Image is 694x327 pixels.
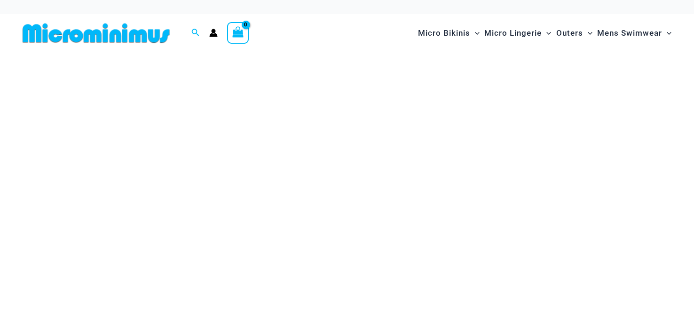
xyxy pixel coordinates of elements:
[583,21,592,45] span: Menu Toggle
[597,21,662,45] span: Mens Swimwear
[542,21,551,45] span: Menu Toggle
[19,23,173,44] img: MM SHOP LOGO FLAT
[209,29,218,37] a: Account icon link
[227,22,249,44] a: View Shopping Cart, empty
[418,21,470,45] span: Micro Bikinis
[556,21,583,45] span: Outers
[416,19,482,47] a: Micro BikinisMenu ToggleMenu Toggle
[554,19,595,47] a: OutersMenu ToggleMenu Toggle
[482,19,553,47] a: Micro LingerieMenu ToggleMenu Toggle
[484,21,542,45] span: Micro Lingerie
[470,21,480,45] span: Menu Toggle
[662,21,671,45] span: Menu Toggle
[595,19,674,47] a: Mens SwimwearMenu ToggleMenu Toggle
[414,17,675,49] nav: Site Navigation
[191,27,200,39] a: Search icon link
